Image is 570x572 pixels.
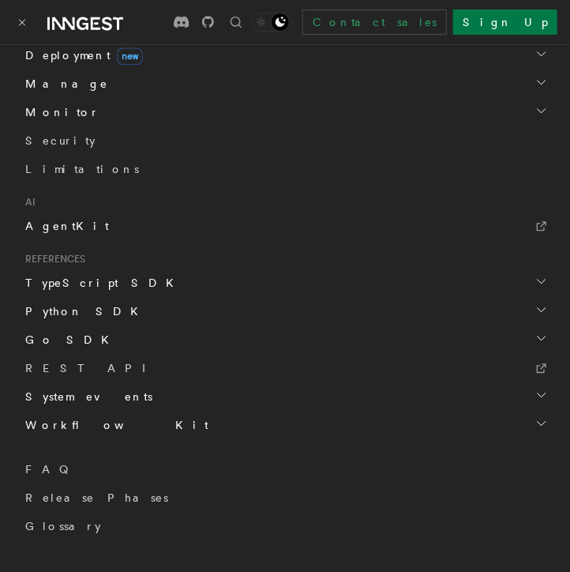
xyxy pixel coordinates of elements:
a: REST API [19,354,551,382]
button: Toggle navigation [13,13,32,32]
span: Go SDK [19,332,118,348]
a: FAQ [19,455,551,484]
span: References [19,253,85,265]
span: new [117,47,143,65]
button: Toggle dark mode [252,13,290,32]
button: Python SDK [19,297,551,326]
a: Limitations [19,155,551,183]
span: Glossary [25,520,101,532]
a: Contact sales [302,9,447,35]
span: Deployment [19,47,143,63]
span: Security [25,134,96,147]
a: Sign Up [453,9,557,35]
button: Workflow Kit [19,411,551,439]
span: AgentKit [25,220,109,232]
a: Security [19,126,551,155]
span: Python SDK [19,303,148,319]
span: TypeScript SDK [19,275,183,291]
a: Release Phases [19,484,551,512]
button: Deploymentnew [19,41,551,70]
a: Glossary [19,512,551,540]
button: Go SDK [19,326,551,354]
span: Monitor [19,104,99,120]
a: AgentKit [19,212,551,240]
button: System events [19,382,551,411]
button: Find something... [227,13,246,32]
span: Workflow Kit [19,417,208,433]
span: REST API [25,362,159,374]
span: Release Phases [25,491,168,504]
button: TypeScript SDK [19,269,551,297]
span: AI [19,196,36,209]
span: FAQ [25,463,77,476]
button: Monitor [19,98,551,126]
span: Limitations [25,163,139,175]
button: Manage [19,70,551,98]
span: System events [19,389,152,405]
span: Manage [19,76,108,92]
